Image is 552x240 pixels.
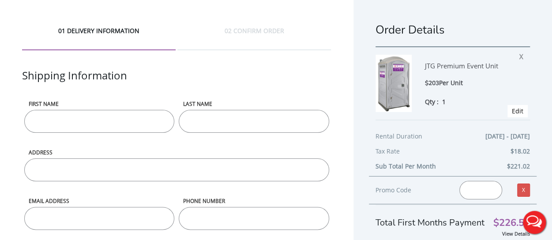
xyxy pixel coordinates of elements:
[485,131,530,142] span: [DATE] - [DATE]
[376,146,530,161] div: Tax Rate
[512,107,523,115] a: Edit
[507,162,530,170] b: $221.02
[519,49,528,61] span: X
[493,218,530,228] span: $226.54
[439,79,463,87] span: Per Unit
[517,205,552,240] button: Live Chat
[442,97,446,106] span: 1
[179,100,329,108] label: LAST NAME
[22,26,176,50] div: 01 DELIVERY INFORMATION
[376,185,446,195] div: Promo Code
[24,100,174,108] label: First name
[22,68,331,100] div: Shipping Information
[376,22,530,37] h1: Order Details
[376,204,530,229] div: Total First Months Payment
[425,55,507,78] div: JTG Premium Event Unit
[179,197,329,205] label: phone number
[376,162,436,170] b: Sub Total Per Month
[517,184,530,197] a: X
[376,131,530,146] div: Rental Duration
[502,230,530,237] a: View Details
[511,146,530,157] span: $18.02
[177,26,331,50] div: 02 CONFIRM ORDER
[425,78,507,88] div: $203
[425,97,507,106] div: Qty :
